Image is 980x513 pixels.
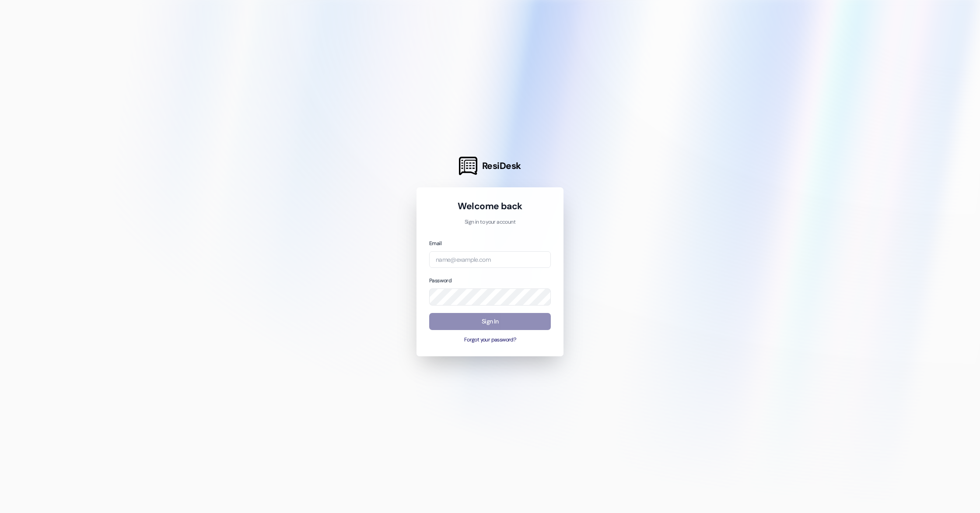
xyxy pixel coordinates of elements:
button: Forgot your password? [429,336,551,344]
label: Email [429,240,441,247]
span: ResiDesk [482,160,521,172]
h1: Welcome back [429,200,551,212]
input: name@example.com [429,251,551,268]
label: Password [429,277,451,284]
img: ResiDesk Logo [459,157,477,175]
p: Sign in to your account [429,218,551,226]
button: Sign In [429,313,551,330]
